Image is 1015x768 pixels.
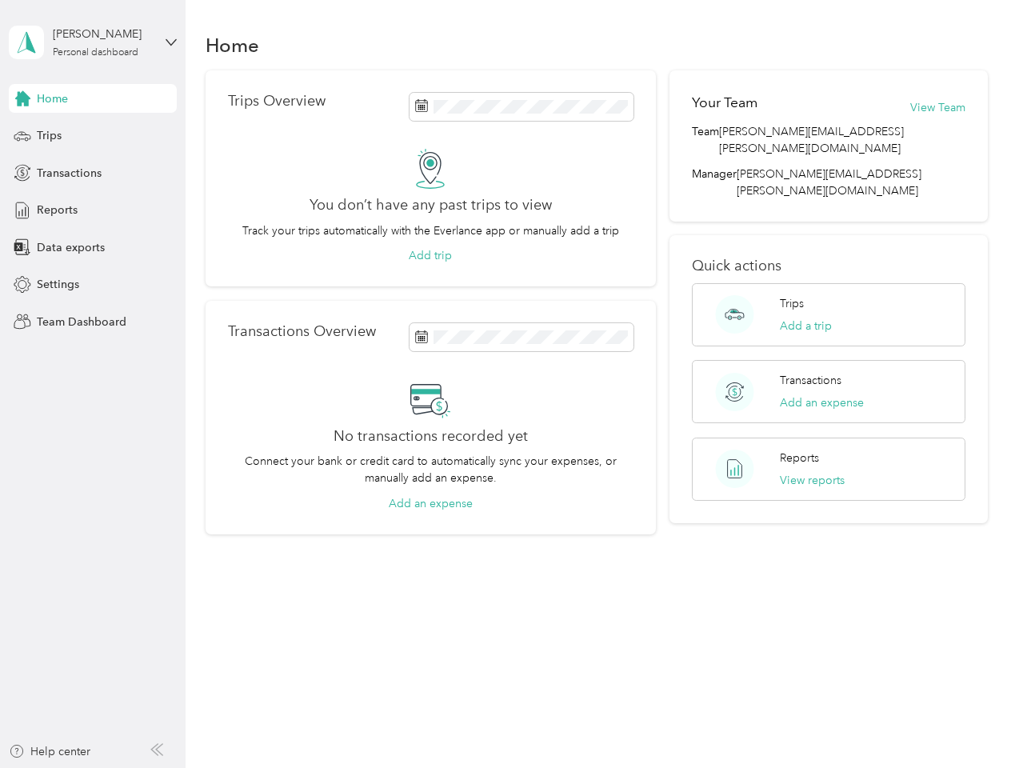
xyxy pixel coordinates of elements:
span: Team Dashboard [37,314,126,330]
div: [PERSON_NAME] [53,26,153,42]
span: Transactions [37,165,102,182]
div: Personal dashboard [53,48,138,58]
span: Reports [37,202,78,218]
h2: You don’t have any past trips to view [310,197,552,214]
h2: Your Team [692,93,757,113]
button: View reports [780,472,845,489]
p: Transactions Overview [228,323,376,340]
span: Manager [692,166,737,199]
p: Trips Overview [228,93,326,110]
span: Team [692,123,719,157]
p: Connect your bank or credit card to automatically sync your expenses, or manually add an expense. [228,453,633,486]
span: [PERSON_NAME][EMAIL_ADDRESS][PERSON_NAME][DOMAIN_NAME] [719,123,965,157]
p: Trips [780,295,804,312]
p: Quick actions [692,258,965,274]
button: Help center [9,743,90,760]
button: Add an expense [780,394,864,411]
span: Data exports [37,239,105,256]
button: Add a trip [780,318,832,334]
button: Add trip [409,247,452,264]
p: Track your trips automatically with the Everlance app or manually add a trip [242,222,619,239]
h1: Home [206,37,259,54]
span: [PERSON_NAME][EMAIL_ADDRESS][PERSON_NAME][DOMAIN_NAME] [737,167,921,198]
button: Add an expense [389,495,473,512]
p: Transactions [780,372,841,389]
button: View Team [910,99,965,116]
span: Home [37,90,68,107]
h2: No transactions recorded yet [334,428,528,445]
p: Reports [780,450,819,466]
span: Settings [37,276,79,293]
span: Trips [37,127,62,144]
